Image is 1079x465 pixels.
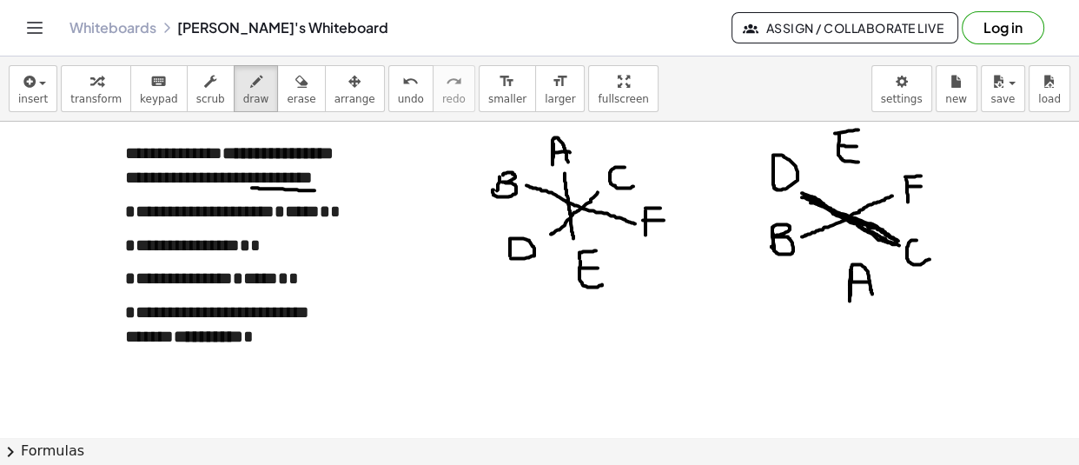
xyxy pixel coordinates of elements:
button: Log in [962,11,1044,44]
span: load [1038,93,1061,105]
span: erase [287,93,315,105]
span: settings [881,93,923,105]
button: Assign / Collaborate Live [731,12,958,43]
span: keypad [140,93,178,105]
button: transform [61,65,131,112]
span: redo [442,93,466,105]
button: insert [9,65,57,112]
i: format_size [552,71,568,92]
button: save [981,65,1025,112]
span: scrub [196,93,225,105]
button: scrub [187,65,235,112]
button: keyboardkeypad [130,65,188,112]
span: insert [18,93,48,105]
button: format_sizesmaller [479,65,536,112]
i: keyboard [150,71,167,92]
button: undoundo [388,65,434,112]
span: fullscreen [598,93,648,105]
button: load [1029,65,1070,112]
i: undo [402,71,419,92]
span: undo [398,93,424,105]
button: fullscreen [588,65,658,112]
button: erase [277,65,325,112]
button: arrange [325,65,385,112]
a: Whiteboards [70,19,156,37]
span: save [990,93,1015,105]
span: smaller [488,93,526,105]
button: settings [871,65,932,112]
span: transform [70,93,122,105]
button: new [936,65,977,112]
button: Toggle navigation [21,14,49,42]
button: draw [234,65,279,112]
span: draw [243,93,269,105]
i: format_size [499,71,515,92]
button: format_sizelarger [535,65,585,112]
button: redoredo [433,65,475,112]
span: larger [545,93,575,105]
span: new [945,93,967,105]
span: Assign / Collaborate Live [746,20,943,36]
i: redo [446,71,462,92]
span: arrange [334,93,375,105]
